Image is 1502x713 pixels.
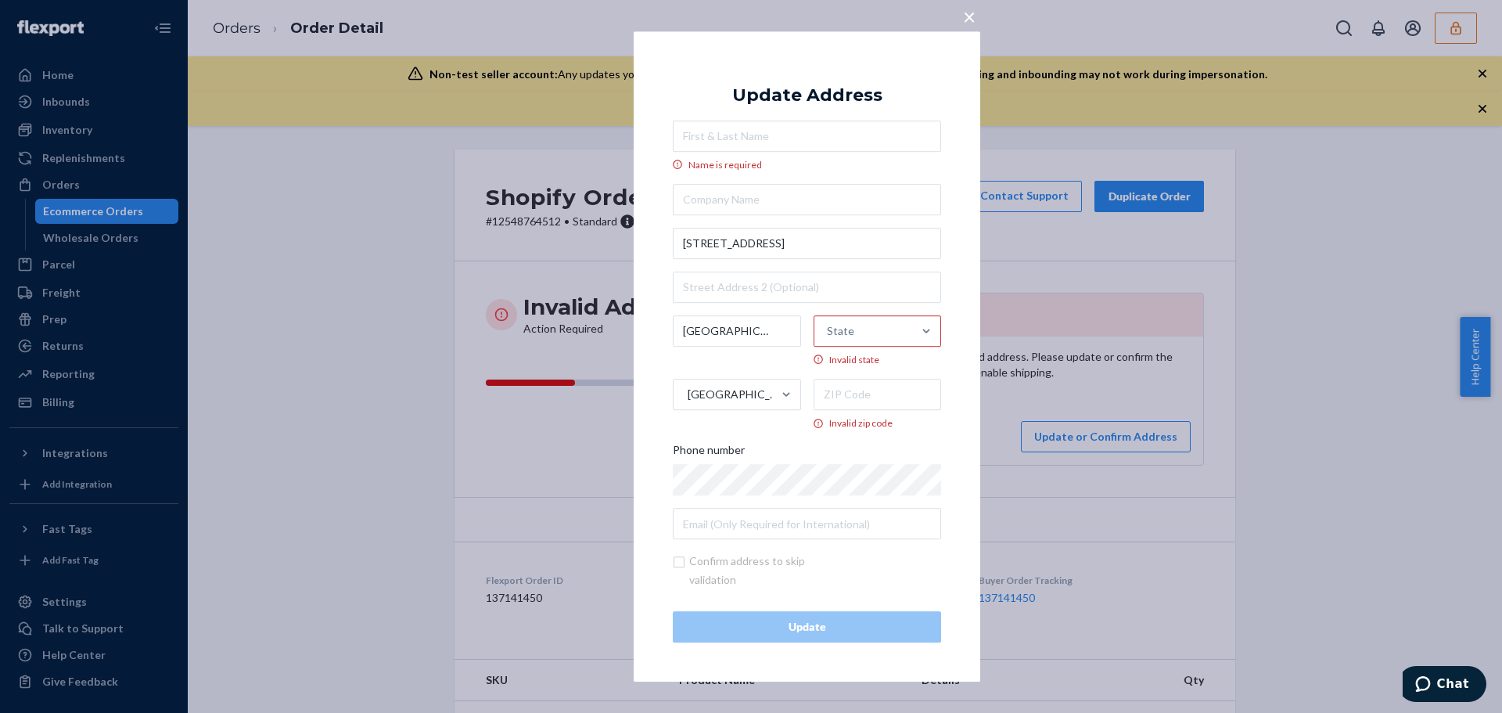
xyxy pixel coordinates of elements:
[827,323,854,339] div: State
[814,353,942,366] div: Invalid state
[686,379,688,410] input: [GEOGRAPHIC_DATA]
[673,442,745,464] span: Phone number
[1403,666,1486,705] iframe: Opens a widget where you can chat to one of our agents
[673,508,941,539] input: Email (Only Required for International)
[673,272,941,303] input: Street Address 2 (Optional)
[673,158,941,171] div: Name is required
[963,3,976,30] span: ×
[673,228,941,259] input: Street Address
[673,184,941,215] input: Company Name
[814,379,942,410] input: Invalid zip code
[814,416,942,430] div: Invalid zip code
[686,619,928,635] div: Update
[688,387,780,402] div: [GEOGRAPHIC_DATA]
[732,86,882,105] div: Update Address
[673,121,941,152] input: Name is required
[673,611,941,643] button: Update
[673,315,801,347] input: City
[827,315,828,347] input: State Invalid state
